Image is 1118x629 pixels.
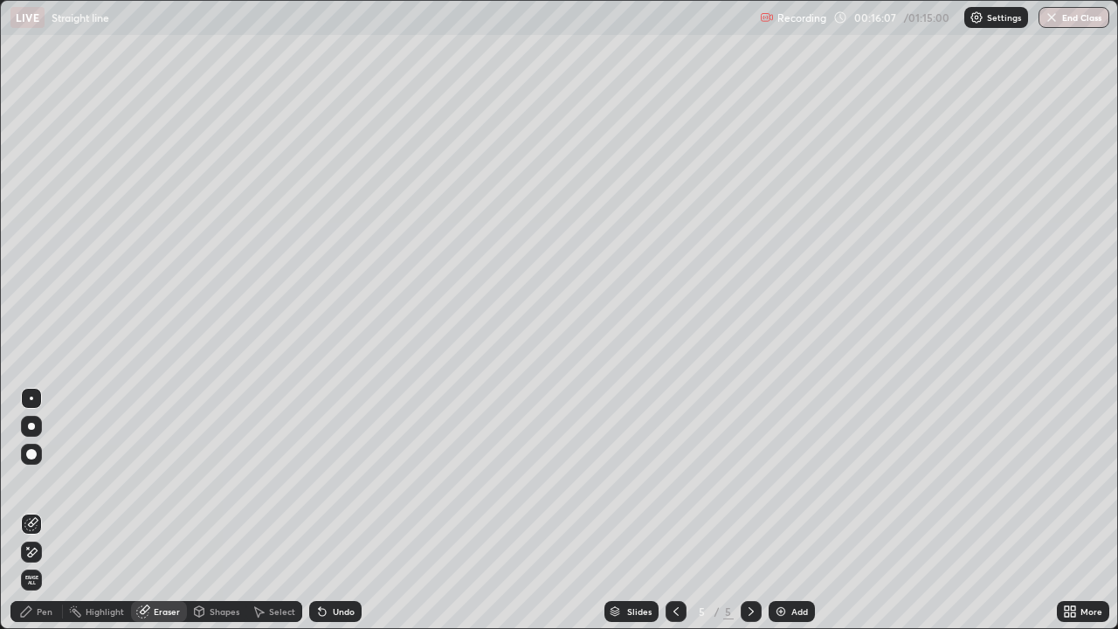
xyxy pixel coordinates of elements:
p: Straight line [52,10,109,24]
img: class-settings-icons [970,10,983,24]
p: Recording [777,11,826,24]
img: add-slide-button [774,605,788,619]
div: Add [791,607,808,616]
img: recording.375f2c34.svg [760,10,774,24]
div: Pen [37,607,52,616]
div: Highlight [86,607,124,616]
button: End Class [1039,7,1109,28]
div: Shapes [210,607,239,616]
div: Select [269,607,295,616]
div: Eraser [154,607,180,616]
p: LIVE [16,10,39,24]
div: More [1080,607,1102,616]
div: 5 [694,606,711,617]
div: Slides [627,607,652,616]
img: end-class-cross [1045,10,1059,24]
span: Erase all [22,575,41,585]
p: Settings [987,13,1021,22]
div: / [714,606,720,617]
div: 5 [723,604,734,619]
div: Undo [333,607,355,616]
